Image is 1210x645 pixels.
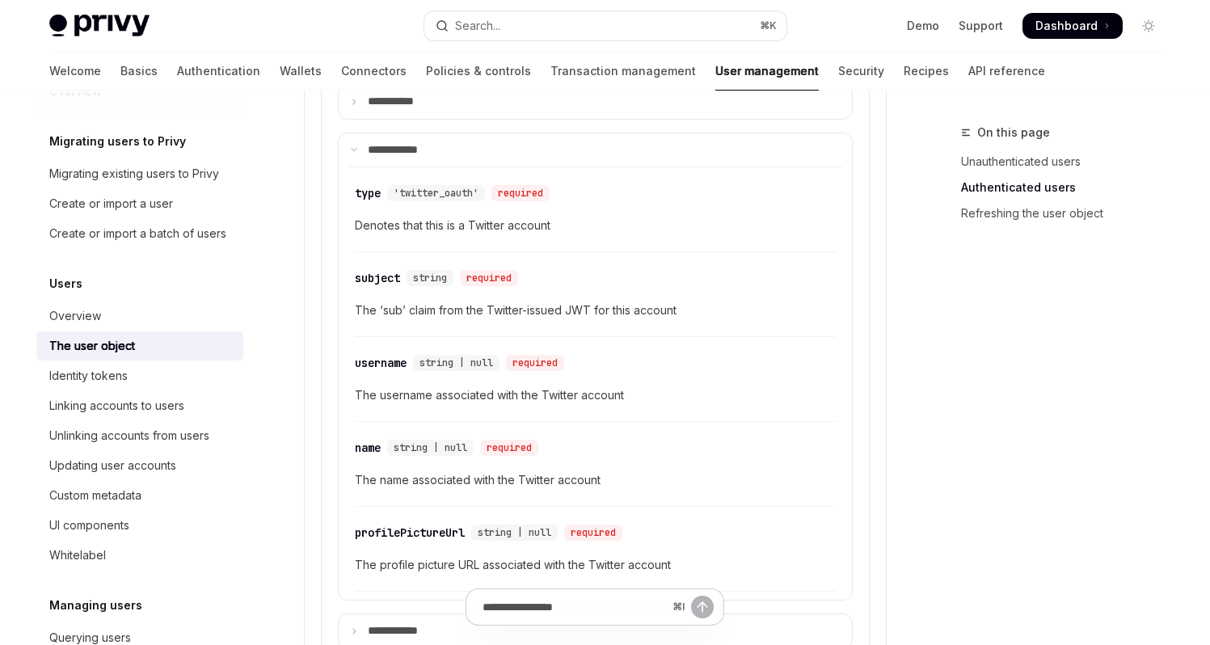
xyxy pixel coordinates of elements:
[49,15,150,37] img: light logo
[49,596,142,615] h5: Managing users
[1136,13,1162,39] button: Toggle dark mode
[355,525,465,541] div: profilePictureUrl
[177,52,260,91] a: Authentication
[49,132,186,151] h5: Migrating users to Privy
[49,336,135,356] div: The user object
[424,11,786,40] button: Open search
[904,52,949,91] a: Recipes
[36,189,243,218] a: Create or import a user
[49,516,129,535] div: UI components
[120,52,158,91] a: Basics
[355,270,400,286] div: subject
[36,541,243,570] a: Whitelabel
[355,440,381,456] div: name
[968,52,1045,91] a: API reference
[564,525,622,541] div: required
[961,175,1174,200] a: Authenticated users
[49,366,128,386] div: Identity tokens
[36,331,243,360] a: The user object
[426,52,531,91] a: Policies & controls
[36,451,243,480] a: Updating user accounts
[961,149,1174,175] a: Unauthenticated users
[419,356,493,369] span: string | null
[49,546,106,565] div: Whitelabel
[49,456,176,475] div: Updating user accounts
[483,589,666,625] input: Ask a question...
[36,219,243,248] a: Create or import a batch of users
[355,216,836,235] span: Denotes that this is a Twitter account
[1022,13,1123,39] a: Dashboard
[280,52,322,91] a: Wallets
[36,361,243,390] a: Identity tokens
[49,396,184,415] div: Linking accounts to users
[355,555,836,575] span: The profile picture URL associated with the Twitter account
[36,421,243,450] a: Unlinking accounts from users
[355,386,836,405] span: The username associated with the Twitter account
[394,187,479,200] span: 'twitter_oauth'
[36,481,243,510] a: Custom metadata
[355,185,381,201] div: type
[907,18,939,34] a: Demo
[413,272,447,285] span: string
[977,123,1050,142] span: On this page
[49,306,101,326] div: Overview
[355,301,836,320] span: The ‘sub’ claim from the Twitter-issued JWT for this account
[49,274,82,293] h5: Users
[491,185,550,201] div: required
[455,16,500,36] div: Search...
[36,391,243,420] a: Linking accounts to users
[49,426,209,445] div: Unlinking accounts from users
[838,52,884,91] a: Security
[49,164,219,183] div: Migrating existing users to Privy
[715,52,819,91] a: User management
[36,511,243,540] a: UI components
[341,52,407,91] a: Connectors
[691,596,714,618] button: Send message
[760,19,777,32] span: ⌘ K
[1035,18,1098,34] span: Dashboard
[550,52,696,91] a: Transaction management
[36,301,243,331] a: Overview
[480,440,538,456] div: required
[36,159,243,188] a: Migrating existing users to Privy
[355,470,836,490] span: The name associated with the Twitter account
[961,200,1174,226] a: Refreshing the user object
[959,18,1003,34] a: Support
[460,270,518,286] div: required
[49,224,226,243] div: Create or import a batch of users
[394,441,467,454] span: string | null
[355,355,407,371] div: username
[49,486,141,505] div: Custom metadata
[49,52,101,91] a: Welcome
[478,526,551,539] span: string | null
[506,355,564,371] div: required
[49,194,173,213] div: Create or import a user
